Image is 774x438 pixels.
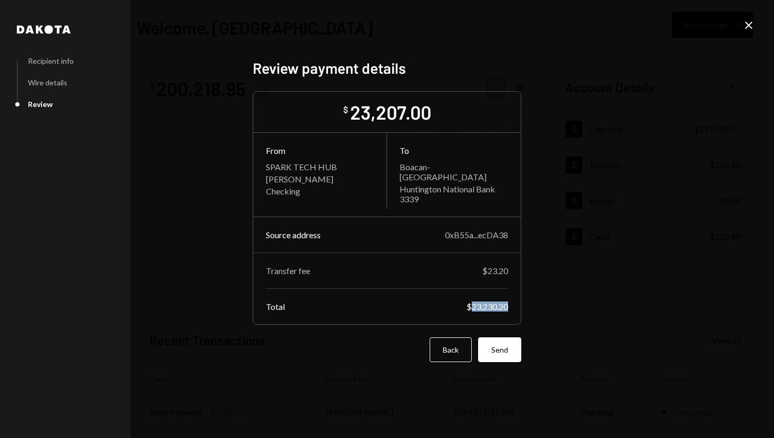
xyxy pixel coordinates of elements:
div: [PERSON_NAME] [266,174,374,184]
div: $ [343,104,348,115]
div: Total [266,301,285,312]
div: 0xB55a...ecDA38 [445,230,508,240]
div: 23,207.00 [350,100,431,124]
div: Source address [266,230,321,240]
div: From [266,145,374,155]
div: Transfer fee [266,266,310,276]
div: $23.20 [482,266,508,276]
div: $23,230.20 [467,301,508,312]
div: SPARK TECH HUB [266,162,374,172]
div: Recipient info [28,56,74,65]
div: To [400,145,508,155]
div: Checking [266,186,374,196]
h2: Review payment details [253,58,521,79]
button: Back [430,337,472,362]
div: Boacan-[GEOGRAPHIC_DATA] [400,162,508,182]
div: Wire details [28,78,67,87]
div: Review [28,100,53,109]
button: Send [478,337,521,362]
div: Huntington National Bank 3339 [400,184,508,204]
